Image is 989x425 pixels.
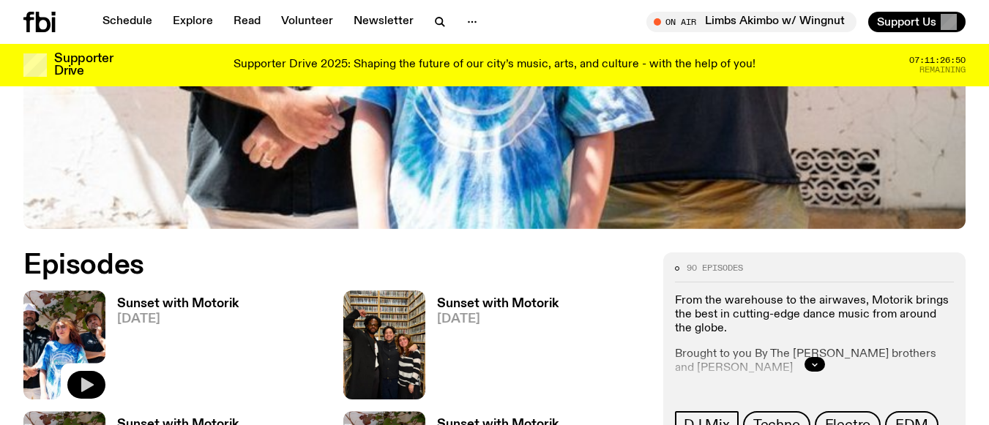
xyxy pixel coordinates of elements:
[646,12,856,32] button: On AirLimbs Akimbo w/ Wingnut
[164,12,222,32] a: Explore
[687,264,743,272] span: 90 episodes
[909,56,966,64] span: 07:11:26:50
[437,298,559,310] h3: Sunset with Motorik
[345,12,422,32] a: Newsletter
[117,313,239,326] span: [DATE]
[868,12,966,32] button: Support Us
[437,313,559,326] span: [DATE]
[117,298,239,310] h3: Sunset with Motorik
[94,12,161,32] a: Schedule
[919,66,966,74] span: Remaining
[877,15,936,29] span: Support Us
[23,290,105,399] img: Andrew, Reenie, and Pat stand in a row, smiling at the camera, in dappled light with a vine leafe...
[23,252,646,279] h2: Episodes
[225,12,269,32] a: Read
[54,53,113,78] h3: Supporter Drive
[272,12,342,32] a: Volunteer
[675,294,954,336] p: From the warehouse to the airwaves, Motorik brings the best in cutting-edge dance music from arou...
[425,298,559,399] a: Sunset with Motorik[DATE]
[234,59,755,72] p: Supporter Drive 2025: Shaping the future of our city’s music, arts, and culture - with the help o...
[105,298,239,399] a: Sunset with Motorik[DATE]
